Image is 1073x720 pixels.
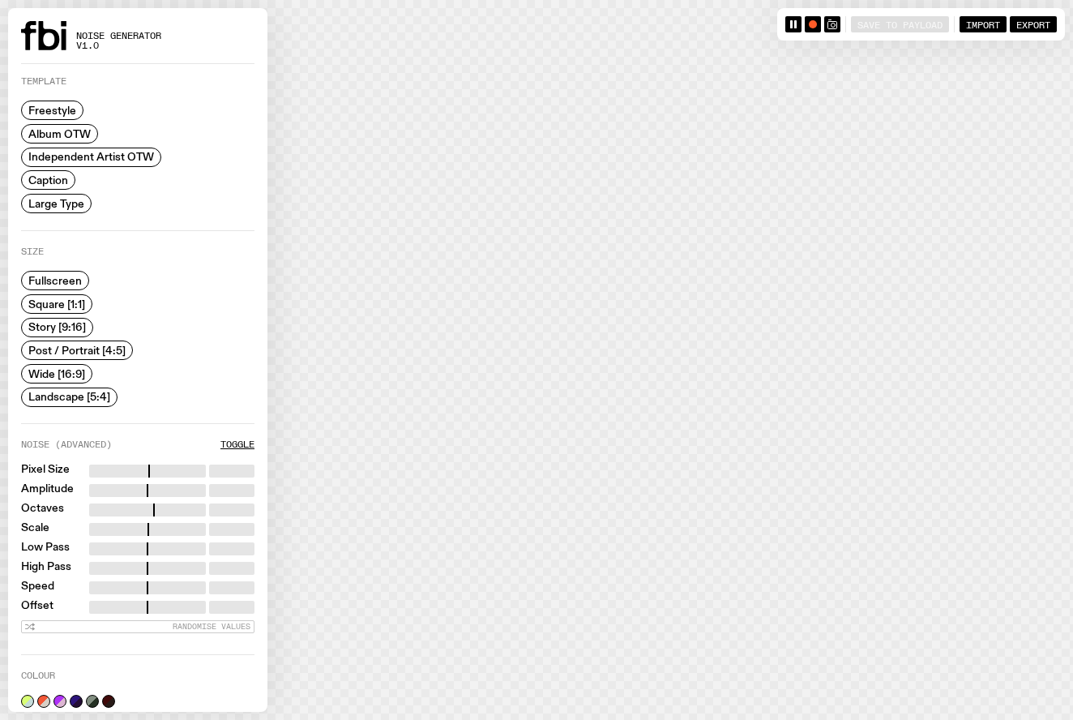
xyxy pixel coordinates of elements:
span: Post / Portrait [4:5] [28,345,126,357]
span: Wide [16:9] [28,367,85,379]
span: Album OTW [28,127,91,139]
span: Square [1:1] [28,298,85,310]
span: Landscape [5:4] [28,391,110,403]
span: Noise Generator [76,32,161,41]
button: Toggle [220,440,254,449]
button: Import [960,16,1007,32]
label: Pixel Size [21,465,70,478]
label: Speed [21,581,54,594]
span: Freestyle [28,105,76,117]
label: Noise (Advanced) [21,440,112,449]
label: High Pass [21,562,71,575]
label: Scale [21,523,49,536]
label: Amplitude [21,484,74,497]
span: v1.0 [76,41,161,50]
span: Caption [28,174,68,186]
label: Octaves [21,504,64,516]
span: Export [1016,19,1050,29]
span: Randomise Values [173,622,250,631]
label: Template [21,77,66,86]
label: Size [21,247,44,256]
label: Offset [21,601,53,614]
span: Story [9:16] [28,321,86,333]
span: Import [966,19,1000,29]
span: Fullscreen [28,275,82,287]
button: Randomise Values [21,620,254,633]
span: Large Type [28,197,84,209]
button: Export [1010,16,1057,32]
span: Independent Artist OTW [28,151,154,163]
label: Colour [21,671,55,680]
button: Save to Payload [851,16,949,32]
span: Save to Payload [857,19,943,29]
label: Low Pass [21,542,70,555]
